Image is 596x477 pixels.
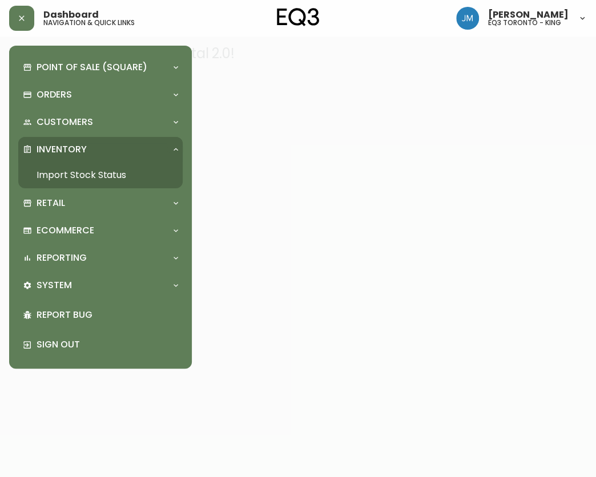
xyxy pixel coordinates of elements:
div: Reporting [18,245,183,270]
p: Reporting [37,252,87,264]
span: [PERSON_NAME] [488,10,569,19]
div: Sign Out [18,330,183,359]
p: Report Bug [37,309,178,321]
div: Ecommerce [18,218,183,243]
span: Dashboard [43,10,99,19]
img: logo [277,8,319,26]
div: System [18,273,183,298]
p: Customers [37,116,93,128]
p: System [37,279,72,292]
img: b88646003a19a9f750de19192e969c24 [456,7,479,30]
div: Orders [18,82,183,107]
p: Orders [37,88,72,101]
h5: navigation & quick links [43,19,135,26]
div: Point of Sale (Square) [18,55,183,80]
div: Report Bug [18,300,183,330]
p: Sign Out [37,338,178,351]
a: Import Stock Status [18,162,183,188]
div: Retail [18,191,183,216]
p: Point of Sale (Square) [37,61,147,74]
p: Retail [37,197,65,209]
h5: eq3 toronto - king [488,19,561,26]
p: Ecommerce [37,224,94,237]
div: Inventory [18,137,183,162]
p: Inventory [37,143,87,156]
div: Customers [18,110,183,135]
